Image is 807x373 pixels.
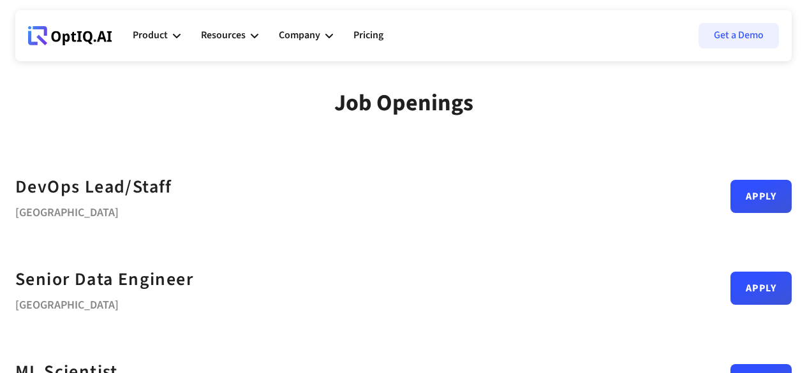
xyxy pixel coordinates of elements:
div: Job Openings [334,89,473,117]
a: Pricing [353,17,383,55]
div: Product [133,27,168,44]
div: Resources [201,17,258,55]
a: Apply [730,180,792,213]
div: Company [279,17,333,55]
a: Apply [730,272,792,305]
a: Senior Data Engineer [15,265,193,294]
a: DevOps Lead/Staff [15,173,172,201]
div: Product [133,17,181,55]
a: Get a Demo [699,23,779,48]
div: Resources [201,27,246,44]
div: [GEOGRAPHIC_DATA] [15,201,172,219]
div: [GEOGRAPHIC_DATA] [15,294,193,312]
a: Webflow Homepage [28,17,112,55]
div: Company [279,27,320,44]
